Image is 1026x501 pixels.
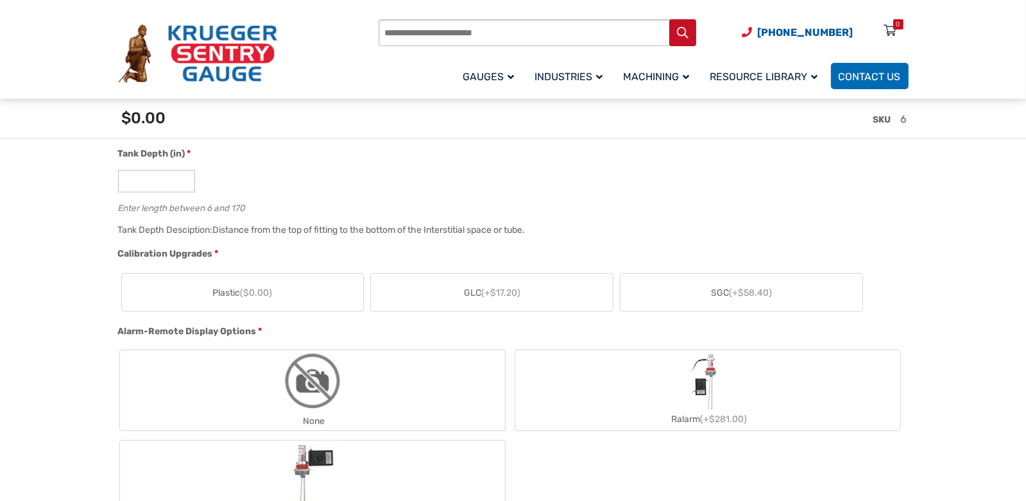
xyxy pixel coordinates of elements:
div: Enter length between 6 and 170 [118,200,902,212]
div: None [120,412,505,430]
a: Industries [527,61,616,91]
div: Distance from the top of fitting to the bottom of the Interstitial space or tube. [213,225,526,235]
span: (+$281.00) [700,414,747,425]
a: Contact Us [831,63,909,89]
span: ($0.00) [240,287,272,298]
a: Phone Number (920) 434-8860 [742,24,853,40]
div: Ralarm [515,410,900,429]
abbr: required [187,147,191,160]
abbr: required [215,247,219,260]
span: SKU [873,114,891,125]
span: Industries [535,71,603,83]
span: Resource Library [710,71,818,83]
span: Tank Depth (in) [118,148,185,159]
span: (+$17.20) [481,287,520,298]
a: Machining [616,61,703,91]
span: Plastic [212,286,272,300]
span: Alarm-Remote Display Options [118,326,257,337]
span: (+$58.40) [729,287,772,298]
span: Tank Depth Desciption: [118,225,213,235]
abbr: required [259,325,262,338]
label: Ralarm [515,352,900,429]
span: 6 [901,113,907,125]
span: SGC [711,286,772,300]
span: Calibration Upgrades [118,248,213,259]
span: Machining [624,71,690,83]
a: Gauges [456,61,527,91]
a: Resource Library [703,61,831,91]
label: None [120,350,505,430]
span: GLC [464,286,520,300]
span: Gauges [463,71,515,83]
span: [PHONE_NUMBER] [758,26,853,38]
div: 0 [896,19,900,30]
span: Contact Us [839,71,901,83]
img: Krueger Sentry Gauge [118,24,277,83]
